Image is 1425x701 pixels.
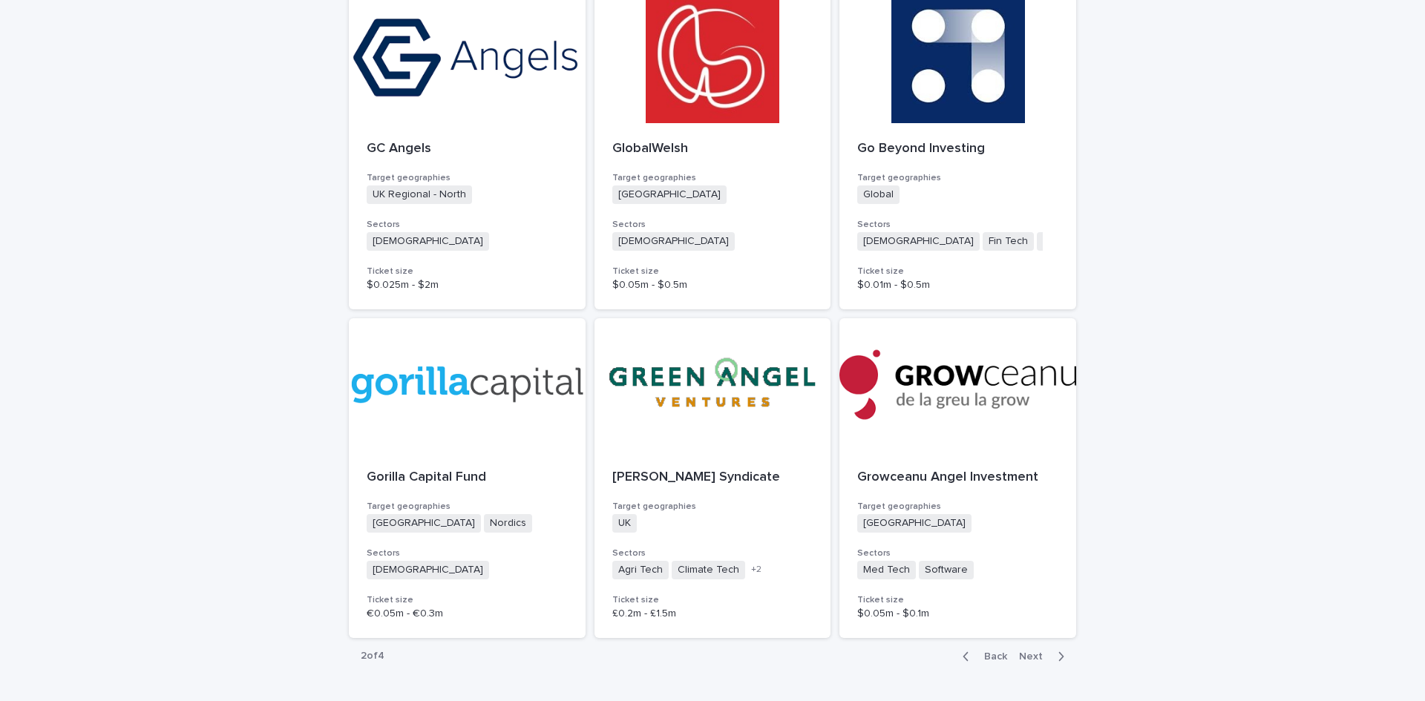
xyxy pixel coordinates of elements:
h3: Ticket size [367,266,568,277]
span: $0.025m - $2m [367,280,439,290]
a: [PERSON_NAME] SyndicateTarget geographiesUKSectorsAgri TechClimate Tech+2Ticket size£0.2m - £1.5m [594,318,831,638]
button: Next [1013,650,1076,663]
h3: Target geographies [367,172,568,184]
span: Agri Tech [612,561,669,579]
span: $0.01m - $0.5m [857,280,930,290]
p: Go Beyond Investing [857,141,1058,157]
span: Global [857,185,900,204]
span: + 2 [751,565,761,574]
span: [DEMOGRAPHIC_DATA] [857,232,980,251]
span: €0.05m - €0.3m [367,608,443,619]
button: Back [951,650,1013,663]
h3: Target geographies [367,501,568,513]
h3: Target geographies [857,501,1058,513]
span: [GEOGRAPHIC_DATA] [857,514,972,533]
span: Med Tech [857,561,916,579]
h3: Target geographies [612,172,813,184]
h3: Ticket size [612,266,813,277]
h3: Ticket size [857,266,1058,277]
span: [DEMOGRAPHIC_DATA] [612,232,735,251]
span: £0.2m - £1.5m [612,608,676,619]
h3: Ticket size [367,594,568,606]
p: GC Angels [367,141,568,157]
h3: Sectors [612,547,813,559]
span: Software [919,561,974,579]
h3: Sectors [857,547,1058,559]
h3: Sectors [857,219,1058,231]
h3: Ticket size [857,594,1058,606]
h3: Sectors [367,547,568,559]
span: Back [975,651,1007,662]
span: [GEOGRAPHIC_DATA] [612,185,727,204]
span: [DEMOGRAPHIC_DATA] [367,561,489,579]
h3: Sectors [612,219,813,231]
h3: Target geographies [612,501,813,513]
span: Nordics [484,514,532,533]
p: GlobalWelsh [612,141,813,157]
span: [DEMOGRAPHIC_DATA] [367,232,489,251]
p: Gorilla Capital Fund [367,470,568,486]
span: Healthcare [1037,232,1101,251]
p: 2 of 4 [349,638,396,674]
p: [PERSON_NAME] Syndicate [612,470,813,486]
a: Gorilla Capital FundTarget geographies[GEOGRAPHIC_DATA]NordicsSectors[DEMOGRAPHIC_DATA]Ticket siz... [349,318,586,638]
p: Growceanu Angel Investment [857,470,1058,486]
span: Climate Tech [672,561,745,579]
span: [GEOGRAPHIC_DATA] [367,514,481,533]
a: Growceanu Angel InvestmentTarget geographies[GEOGRAPHIC_DATA]SectorsMed TechSoftwareTicket size$0... [839,318,1076,638]
h3: Ticket size [612,594,813,606]
span: UK [612,514,637,533]
span: $0.05m - $0.5m [612,280,687,290]
span: Next [1019,651,1052,662]
h3: Sectors [367,219,568,231]
span: Fin Tech [983,232,1034,251]
span: UK Regional - North [367,185,472,204]
span: $0.05m - $0.1m [857,608,929,619]
h3: Target geographies [857,172,1058,184]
